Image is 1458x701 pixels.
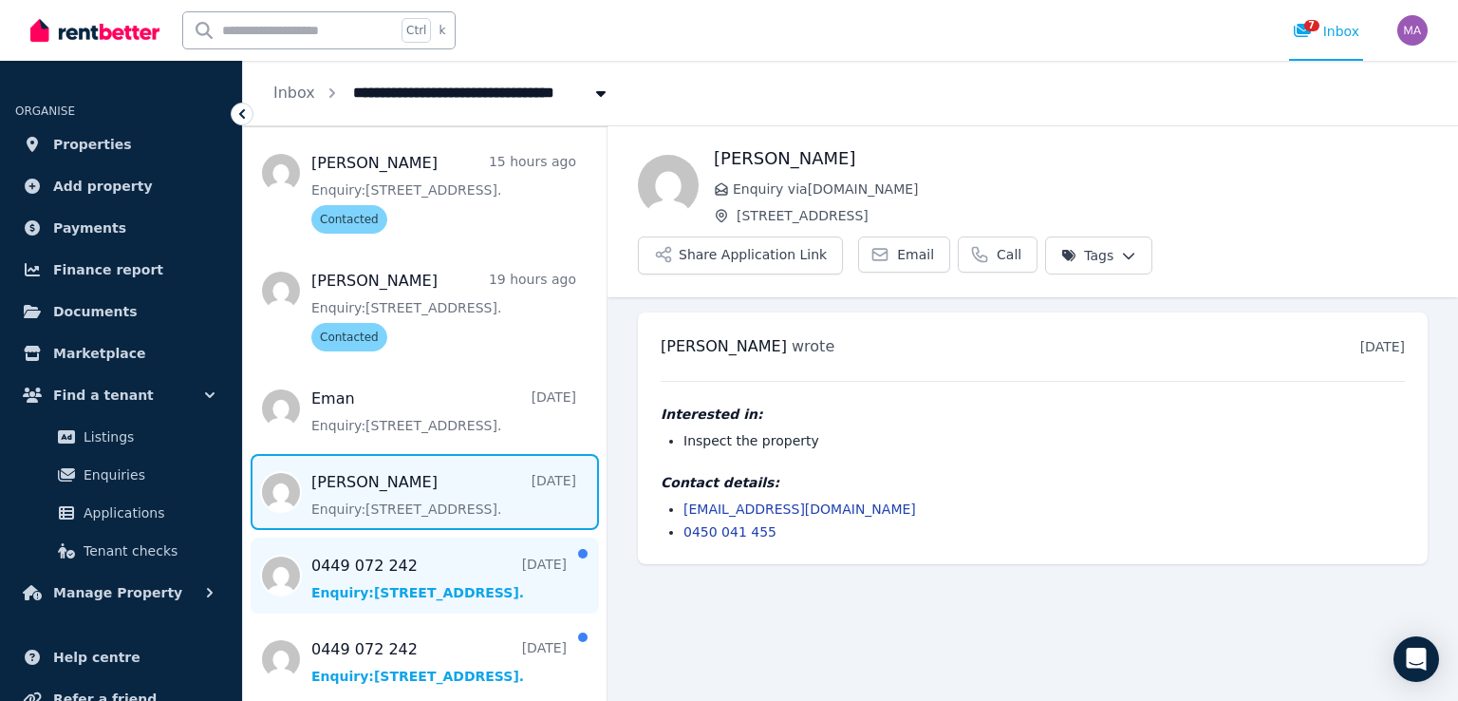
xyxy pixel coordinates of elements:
[1304,20,1319,31] span: 7
[402,18,431,43] span: Ctrl
[15,293,227,331] a: Documents
[897,245,934,264] span: Email
[15,376,227,414] button: Find a tenant
[15,209,227,247] a: Payments
[23,418,219,456] a: Listings
[311,638,567,686] a: 0449 072 242[DATE]Enquiry:[STREET_ADDRESS].
[1393,636,1439,682] div: Open Intercom Messenger
[53,646,140,669] span: Help centre
[53,300,138,323] span: Documents
[733,180,1428,199] span: Enquiry via [DOMAIN_NAME]
[661,405,1405,424] h4: Interested in:
[737,206,1428,225] span: [STREET_ADDRESS]
[439,23,445,38] span: k
[958,237,1037,273] a: Call
[84,464,212,486] span: Enquiries
[714,145,1428,172] h1: [PERSON_NAME]
[15,167,227,205] a: Add property
[311,270,576,351] a: [PERSON_NAME]19 hours agoEnquiry:[STREET_ADDRESS].Contacted
[53,133,132,156] span: Properties
[1293,22,1359,41] div: Inbox
[84,426,212,448] span: Listings
[23,494,219,532] a: Applications
[638,155,699,216] img: Hella Arya
[84,502,212,524] span: Applications
[311,471,576,519] a: [PERSON_NAME][DATE]Enquiry:[STREET_ADDRESS].
[15,574,227,612] button: Manage Property
[1360,339,1405,354] time: [DATE]
[1397,15,1428,46] img: Matthew
[53,581,182,604] span: Manage Property
[15,104,75,118] span: ORGANISE
[1061,246,1113,265] span: Tags
[53,258,163,281] span: Finance report
[311,388,576,435] a: Eman[DATE]Enquiry:[STREET_ADDRESS].
[53,342,145,365] span: Marketplace
[15,125,227,163] a: Properties
[53,217,126,239] span: Payments
[53,175,153,198] span: Add property
[311,152,576,234] a: [PERSON_NAME]15 hours agoEnquiry:[STREET_ADDRESS].Contacted
[53,384,154,407] span: Find a tenant
[23,456,219,494] a: Enquiries
[15,334,227,372] a: Marketplace
[84,540,212,562] span: Tenant checks
[683,524,776,540] a: 0450 041 455
[638,237,843,275] button: Share Application Link
[683,502,916,517] a: [EMAIL_ADDRESS][DOMAIN_NAME]
[683,431,1405,450] li: Inspect the property
[1045,237,1152,275] button: Tags
[15,251,227,289] a: Finance report
[243,61,641,125] nav: Breadcrumb
[311,555,567,602] a: 0449 072 242[DATE]Enquiry:[STREET_ADDRESS].
[661,473,1405,492] h4: Contact details:
[661,337,787,355] span: [PERSON_NAME]
[792,337,834,355] span: wrote
[273,84,315,102] a: Inbox
[997,245,1021,264] span: Call
[30,16,159,45] img: RentBetter
[23,532,219,570] a: Tenant checks
[858,237,950,273] a: Email
[15,638,227,676] a: Help centre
